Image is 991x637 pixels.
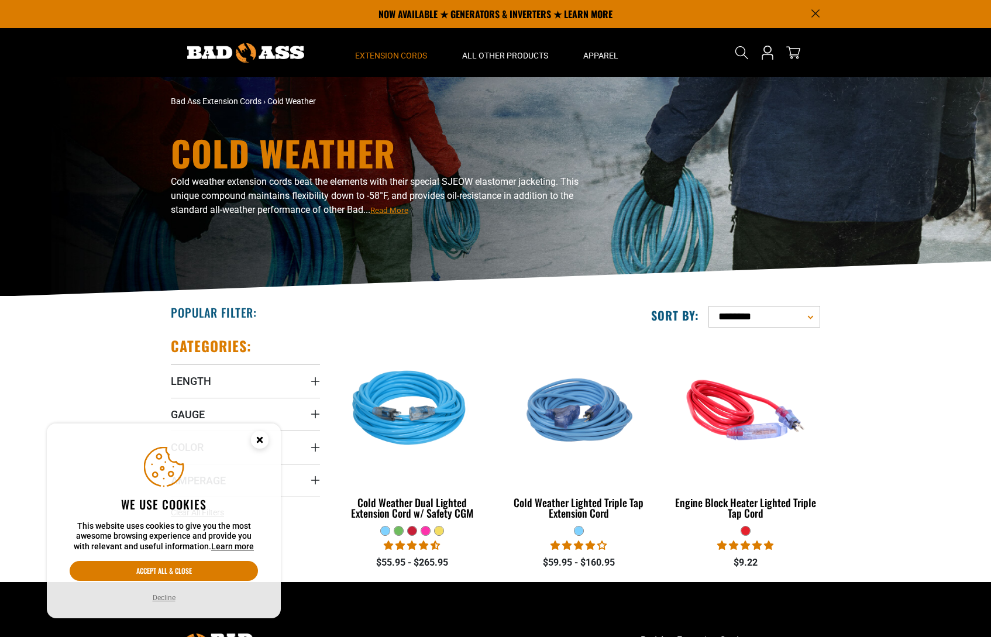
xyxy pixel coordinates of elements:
summary: Search [732,43,751,62]
summary: Extension Cords [338,28,445,77]
span: Extension Cords [355,50,427,61]
span: Cold Weather [267,97,316,106]
aside: Cookie Consent [47,423,281,619]
h2: Popular Filter: [171,305,257,320]
nav: breadcrumbs [171,95,598,108]
summary: Length [171,364,320,397]
span: All Other Products [462,50,548,61]
span: Gauge [171,408,205,421]
div: $59.95 - $160.95 [504,556,653,570]
button: Accept all & close [70,561,258,581]
img: Bad Ass Extension Cords [187,43,304,63]
summary: Gauge [171,398,320,431]
span: 4.18 stars [550,540,607,551]
span: Length [171,374,211,388]
a: Light Blue Cold Weather Dual Lighted Extension Cord w/ Safety CGM [338,337,487,525]
div: Engine Block Heater Lighted Triple Tap Cord [671,497,820,518]
div: Cold Weather Dual Lighted Extension Cord w/ Safety CGM [338,497,487,518]
span: › [263,97,266,106]
img: Light Blue [339,343,486,477]
a: Light Blue Cold Weather Lighted Triple Tap Extension Cord [504,337,653,525]
div: $9.22 [671,556,820,570]
div: Cold Weather Lighted Triple Tap Extension Cord [504,497,653,518]
p: This website uses cookies to give you the most awesome browsing experience and provide you with r... [70,521,258,552]
summary: All Other Products [445,28,566,77]
h2: We use cookies [70,497,258,512]
img: red [672,343,819,477]
summary: Apparel [566,28,636,77]
div: $55.95 - $265.95 [338,556,487,570]
button: Decline [149,592,179,604]
span: Apparel [583,50,618,61]
span: 4.62 stars [384,540,440,551]
a: Learn more [211,542,254,551]
img: Light Blue [505,343,652,477]
span: Read More [370,206,408,215]
h1: Cold Weather [171,135,598,170]
a: red Engine Block Heater Lighted Triple Tap Cord [671,337,820,525]
h2: Categories: [171,337,252,355]
a: Bad Ass Extension Cords [171,97,261,106]
label: Sort by: [651,308,699,323]
span: 5.00 stars [717,540,773,551]
span: Cold weather extension cords beat the elements with their special SJEOW elastomer jacketing. This... [171,176,579,215]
